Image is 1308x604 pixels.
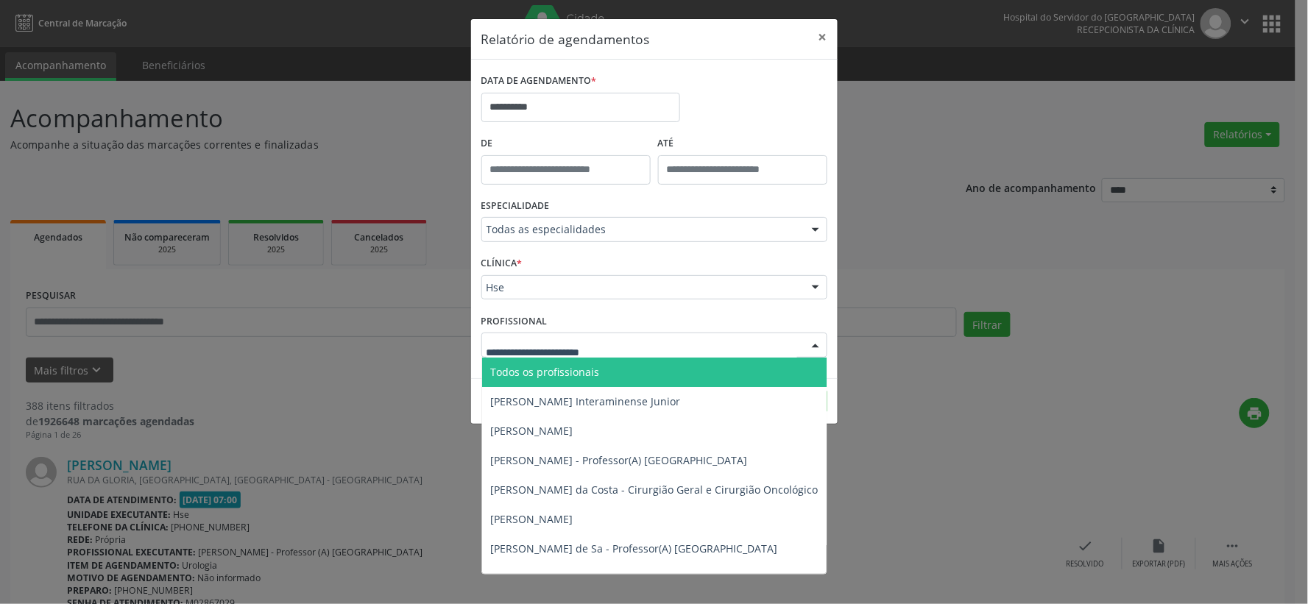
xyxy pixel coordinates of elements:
[481,29,650,49] h5: Relatório de agendamentos
[491,512,573,526] span: [PERSON_NAME]
[808,19,838,55] button: Close
[491,483,819,497] span: [PERSON_NAME] da Costa - Cirurgião Geral e Cirurgião Oncológico
[491,365,600,379] span: Todos os profissionais
[658,132,827,155] label: ATÉ
[481,310,548,333] label: PROFISSIONAL
[481,195,550,218] label: ESPECIALIDADE
[487,280,797,295] span: Hse
[481,70,597,93] label: DATA DE AGENDAMENTO
[481,252,523,275] label: CLÍNICA
[481,132,651,155] label: De
[491,571,573,585] span: [PERSON_NAME]
[491,453,748,467] span: [PERSON_NAME] - Professor(A) [GEOGRAPHIC_DATA]
[491,541,778,555] span: [PERSON_NAME] de Sa - Professor(A) [GEOGRAPHIC_DATA]
[491,394,681,408] span: [PERSON_NAME] Interaminense Junior
[491,424,573,438] span: [PERSON_NAME]
[487,222,797,237] span: Todas as especialidades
